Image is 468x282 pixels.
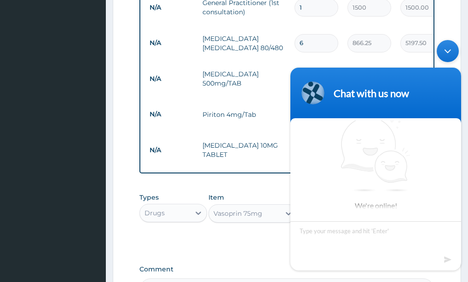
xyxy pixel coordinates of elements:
label: Types [139,194,159,201]
td: Piriton 4mg/Tab [198,105,290,124]
div: Vasoprin 75mg [214,209,262,218]
td: N/A [145,142,198,159]
div: Drugs [144,208,165,218]
td: [MEDICAL_DATA] 500mg/TAB [198,65,290,92]
td: N/A [145,106,198,123]
iframe: SalesIQ Chatwindow [286,35,466,275]
td: [MEDICAL_DATA] 10MG TABLET [198,136,290,164]
label: Item [208,193,224,202]
td: N/A [145,35,198,52]
label: Comment [139,265,435,273]
td: N/A [145,70,198,87]
td: [MEDICAL_DATA] [MEDICAL_DATA] 80/480 [198,29,290,57]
